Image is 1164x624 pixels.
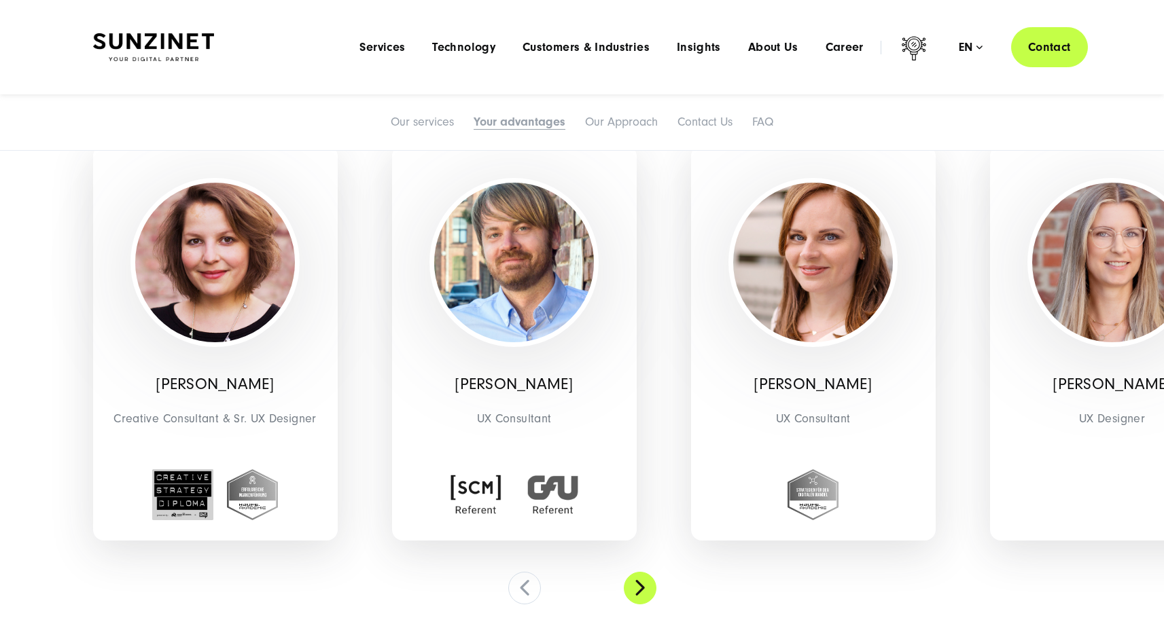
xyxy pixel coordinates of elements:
[474,115,565,129] a: Your advantages
[432,41,495,54] a: Technology
[752,115,773,129] a: FAQ
[103,408,328,429] span: Creative Consultant & Sr. UX Designer
[523,41,650,54] a: Customers & Industries
[677,41,721,54] a: Insights
[103,375,328,394] p: [PERSON_NAME]
[701,375,925,394] p: [PERSON_NAME]
[434,183,594,342] img: Arne Ismer - Teamlead und UX Consultant - SUNZINET
[359,41,405,54] a: Services
[585,115,658,129] a: Our Approach
[748,41,798,54] a: About Us
[227,469,278,520] img: Zertifikat für erfolgreiche Markenführung der Haufe Akademie
[788,469,839,520] img: Zertifikat für Strategien für den digitalen Wandel der Haufe Akademie
[444,469,508,520] img: SCM Referent
[402,375,627,394] p: [PERSON_NAME]
[826,41,864,54] a: Career
[135,183,295,342] img: Linnea Erlich - Creative Consultant & Senior UX Designer - SUNZINET
[402,408,627,429] span: UX Consultant
[733,183,893,342] img: Kerstin Emons - Teamlead & UX Consultant - SUNZINET
[959,41,983,54] div: en
[152,469,213,520] img: Creative Strategy Diploma
[701,408,925,429] span: UX Consultant
[677,115,733,129] a: Contact Us
[391,115,454,129] a: Our services
[93,33,214,62] img: SUNZINET Full Service Digital Agentur
[521,469,585,520] img: GFU Referent
[1011,27,1088,67] a: Contact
